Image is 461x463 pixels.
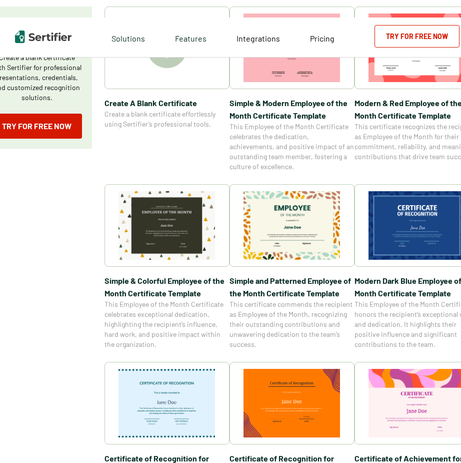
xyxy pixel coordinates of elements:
[236,31,280,44] a: Integrations
[374,25,459,48] a: Try for Free Now
[104,274,229,299] span: Simple & Colorful Employee of the Month Certificate Template
[104,299,229,349] span: This Employee of the Month Certificate celebrates exceptional dedication, highlighting the recipi...
[111,31,145,44] span: Solutions
[236,34,280,43] span: Integrations
[310,31,334,44] a: Pricing
[229,97,354,122] span: Simple & Modern Employee of the Month Certificate Template
[243,369,340,437] img: Certificate of Recognition for Pastor
[104,97,229,109] span: Create A Blank Certificate
[15,31,71,43] img: Sertifier | Digital Credentialing Platform
[175,31,206,44] span: Features
[229,184,354,349] a: Simple and Patterned Employee of the Month Certificate TemplateSimple and Patterned Employee of t...
[104,184,229,349] a: Simple & Colorful Employee of the Month Certificate TemplateSimple & Colorful Employee of the Mon...
[104,109,229,129] span: Create a blank certificate effortlessly using Sertifier’s professional tools.
[118,369,215,437] img: Certificate of Recognition for Teachers Template
[229,299,354,349] span: This certificate commends the recipient as Employee of the Month, recognizing their outstanding c...
[229,122,354,172] span: This Employee of the Month Certificate celebrates the dedication, achievements, and positive impa...
[243,191,340,260] img: Simple and Patterned Employee of the Month Certificate Template
[310,34,334,43] span: Pricing
[229,7,354,172] a: Simple & Modern Employee of the Month Certificate TemplateSimple & Modern Employee of the Month C...
[118,191,215,260] img: Simple & Colorful Employee of the Month Certificate Template
[243,14,340,82] img: Simple & Modern Employee of the Month Certificate Template
[229,274,354,299] span: Simple and Patterned Employee of the Month Certificate Template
